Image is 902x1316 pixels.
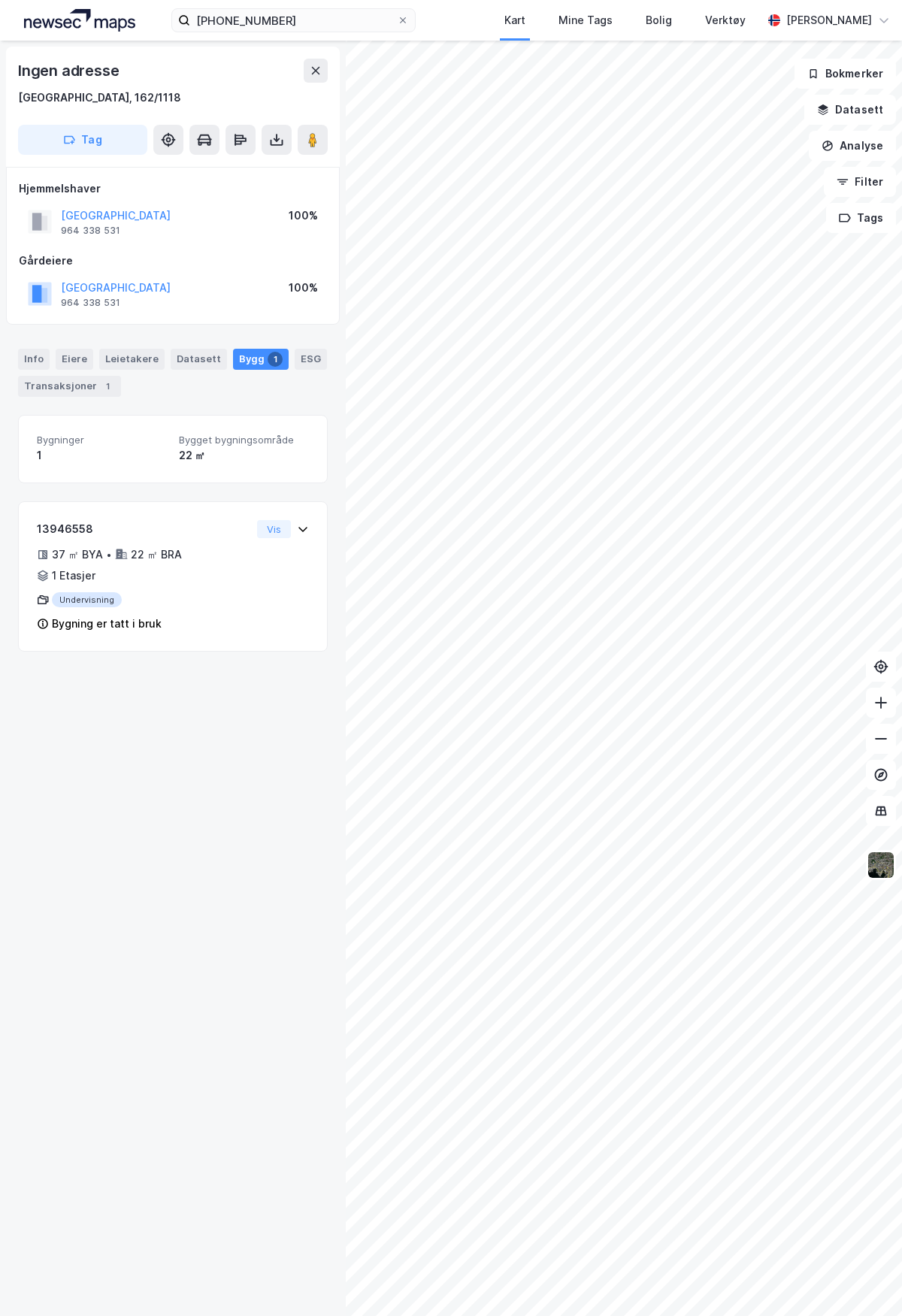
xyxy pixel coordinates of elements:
[52,546,103,564] div: 37 ㎡ BYA
[786,11,872,29] div: [PERSON_NAME]
[18,349,50,370] div: Info
[106,549,112,561] div: •
[289,207,318,225] div: 100%
[99,349,165,370] div: Leietakere
[795,59,896,89] button: Bokmerker
[131,546,182,564] div: 22 ㎡ BRA
[18,59,122,83] div: Ingen adresse
[37,434,167,446] span: Bygninger
[558,11,613,29] div: Mine Tags
[826,203,896,233] button: Tags
[268,352,283,367] div: 1
[179,446,309,464] div: 22 ㎡
[56,349,93,370] div: Eiere
[504,11,525,29] div: Kart
[257,520,291,538] button: Vis
[171,349,227,370] div: Datasett
[809,131,896,161] button: Analyse
[52,567,95,585] div: 1 Etasjer
[100,379,115,394] div: 1
[190,9,397,32] input: Søk på adresse, matrikkel, gårdeiere, leietakere eller personer
[37,446,167,464] div: 1
[61,297,120,309] div: 964 338 531
[289,279,318,297] div: 100%
[24,9,135,32] img: logo.a4113a55bc3d86da70a041830d287a7e.svg
[19,180,327,198] div: Hjemmelshaver
[705,11,746,29] div: Verktøy
[295,349,327,370] div: ESG
[804,95,896,125] button: Datasett
[37,520,251,538] div: 13946558
[18,89,181,107] div: [GEOGRAPHIC_DATA], 162/1118
[867,851,895,879] img: 9k=
[827,1244,902,1316] iframe: Chat Widget
[646,11,672,29] div: Bolig
[233,349,289,370] div: Bygg
[61,225,120,237] div: 964 338 531
[52,615,162,633] div: Bygning er tatt i bruk
[824,167,896,197] button: Filter
[179,434,309,446] span: Bygget bygningsområde
[827,1244,902,1316] div: Kontrollprogram for chat
[18,125,147,155] button: Tag
[18,376,121,397] div: Transaksjoner
[19,252,327,270] div: Gårdeiere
